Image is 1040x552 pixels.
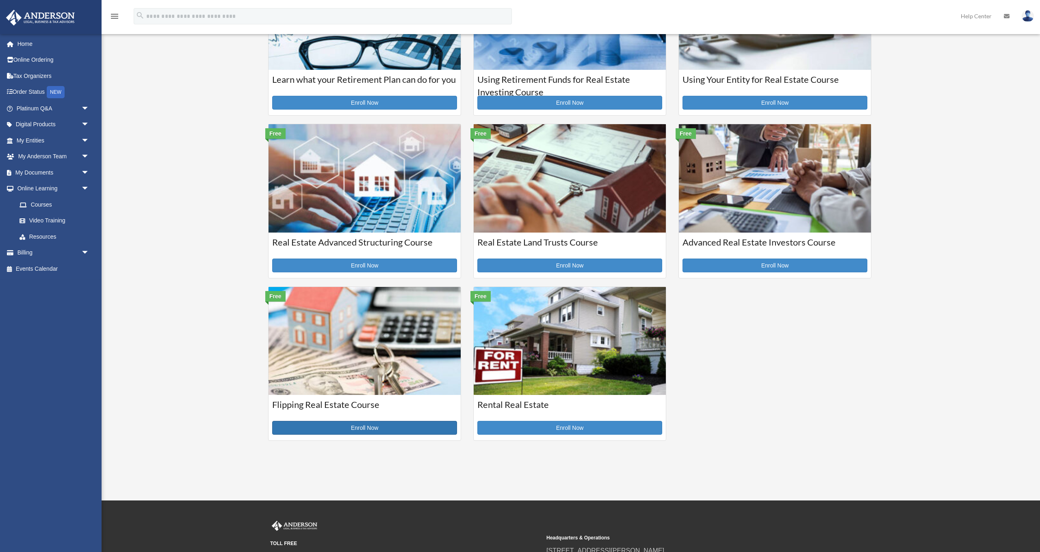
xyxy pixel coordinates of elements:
small: Headquarters & Operations [546,534,817,542]
a: Tax Organizers [6,68,102,84]
img: Anderson Advisors Platinum Portal [270,521,319,531]
a: Enroll Now [477,421,662,435]
h3: Real Estate Advanced Structuring Course [272,236,457,257]
div: Free [265,128,286,139]
a: Online Ordering [6,52,102,68]
a: Online Learningarrow_drop_down [6,181,102,197]
h3: Flipping Real Estate Course [272,399,457,419]
div: Free [676,128,696,139]
a: Enroll Now [272,259,457,272]
a: Platinum Q&Aarrow_drop_down [6,100,102,116]
a: Billingarrow_drop_down [6,245,102,261]
h3: Advanced Real Estate Investors Course [682,236,867,257]
a: Digital Productsarrow_drop_down [6,116,102,133]
span: arrow_drop_down [81,149,97,165]
span: arrow_drop_down [81,245,97,261]
a: Resources [11,229,102,245]
small: TOLL FREE [270,539,541,548]
h3: Rental Real Estate [477,399,662,419]
a: menu [110,14,119,21]
a: Home [6,36,102,52]
a: Enroll Now [272,421,457,435]
div: Free [470,291,491,302]
span: arrow_drop_down [81,164,97,181]
a: Enroll Now [682,259,867,272]
span: arrow_drop_down [81,116,97,133]
i: menu [110,11,119,21]
i: search [136,11,145,20]
img: User Pic [1022,10,1034,22]
a: My Anderson Teamarrow_drop_down [6,149,102,165]
a: Enroll Now [477,96,662,110]
span: arrow_drop_down [81,100,97,117]
a: Enroll Now [477,259,662,272]
h3: Learn what your Retirement Plan can do for you [272,73,457,94]
div: Free [470,128,491,139]
img: Anderson Advisors Platinum Portal [4,10,77,26]
a: Enroll Now [682,96,867,110]
a: Enroll Now [272,96,457,110]
a: Events Calendar [6,261,102,277]
a: My Entitiesarrow_drop_down [6,132,102,149]
span: arrow_drop_down [81,132,97,149]
h3: Using Your Entity for Real Estate Course [682,73,867,94]
span: arrow_drop_down [81,181,97,197]
h3: Real Estate Land Trusts Course [477,236,662,257]
a: Order StatusNEW [6,84,102,101]
a: My Documentsarrow_drop_down [6,164,102,181]
div: NEW [47,86,65,98]
h3: Using Retirement Funds for Real Estate Investing Course [477,73,662,94]
div: Free [265,291,286,302]
a: Video Training [11,213,102,229]
a: Courses [11,196,97,213]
